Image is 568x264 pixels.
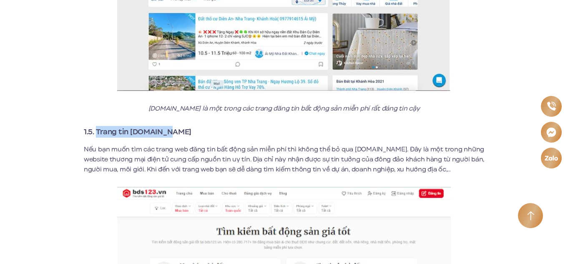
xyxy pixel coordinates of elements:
p: Nếu bạn muốn tìm các trang web đăng tin bất động sản miễn phí thì không thể bỏ qua [DOMAIN_NAME].... [84,144,484,174]
img: Arrow icon [527,211,534,221]
img: Messenger icon [546,127,557,138]
img: Zalo icon [544,155,558,161]
img: Phone icon [546,101,556,111]
em: [DOMAIN_NAME] là một trong các trang đăng tin bất động sản miễn phí rất đáng tin cậy [148,104,420,113]
strong: 1.5. Trang tin [DOMAIN_NAME] [84,126,191,137]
